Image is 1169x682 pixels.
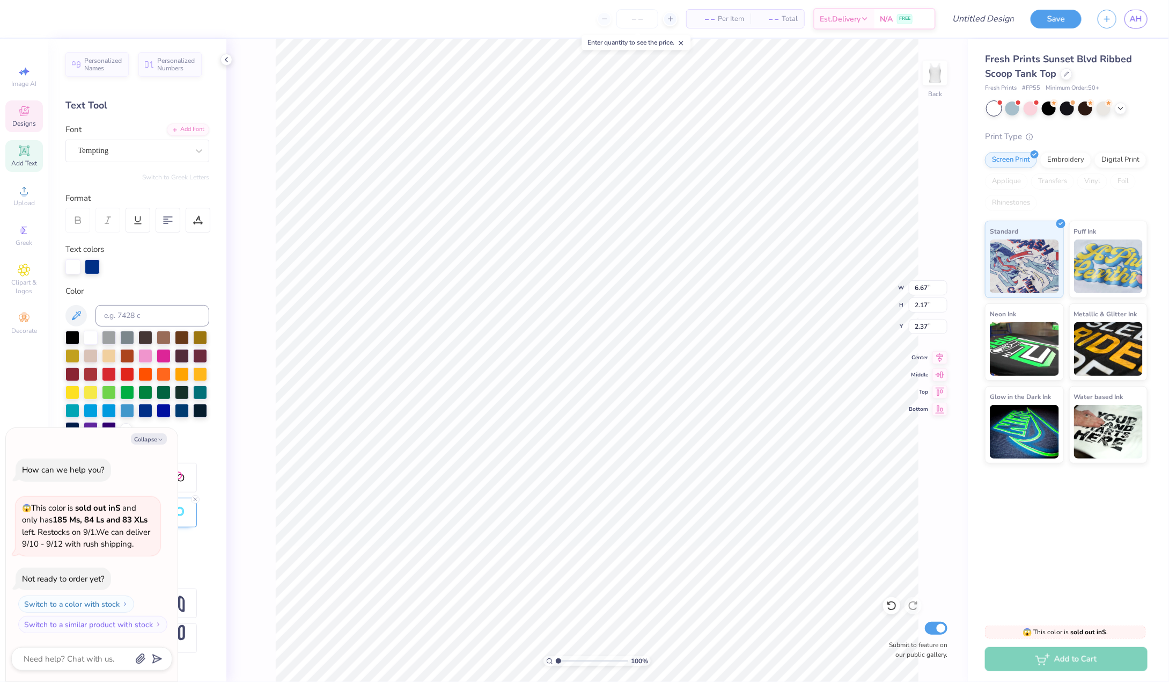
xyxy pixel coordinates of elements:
img: Neon Ink [990,322,1059,376]
div: Add Font [167,124,209,136]
span: Fresh Prints Sunset Blvd Ribbed Scoop Tank Top [985,53,1132,80]
div: Not ready to order yet? [22,574,105,584]
span: Decorate [11,327,37,335]
span: # FP55 [1022,84,1040,93]
span: Upload [13,199,35,207]
img: Switch to a color with stock [122,601,128,607]
span: FREE [899,15,910,23]
span: Standard [990,226,1018,237]
div: Color [65,285,209,298]
span: AH [1130,13,1142,25]
div: Embroidery [1040,152,1091,168]
a: AH [1124,10,1148,28]
span: Neon Ink [990,308,1016,320]
div: Enter quantity to see the price. [582,35,691,50]
div: Vinyl [1077,173,1107,190]
button: Switch to Greek Letters [142,173,209,182]
div: Back [928,89,942,99]
label: Submit to feature on our public gallery. [883,640,947,659]
span: Image AI [12,79,37,88]
span: Minimum Order: 50 + [1046,84,1099,93]
span: Total [782,13,798,25]
div: Applique [985,173,1028,190]
label: Font [65,124,82,136]
span: Add Text [11,159,37,168]
span: Designs [12,119,36,128]
span: Bottom [909,405,928,413]
button: Switch to a color with stock [18,596,134,613]
div: Transfers [1031,173,1074,190]
span: Water based Ink [1074,391,1123,402]
span: Personalized Numbers [157,57,195,72]
span: – – [757,13,778,25]
span: Puff Ink [1074,226,1097,237]
strong: sold out in S [1071,628,1107,636]
input: – – [616,9,658,28]
span: Middle [909,371,928,379]
span: 100 % [631,656,648,666]
button: Save [1031,10,1082,28]
span: Fresh Prints [985,84,1017,93]
label: Text colors [65,243,104,256]
button: Collapse [131,433,167,445]
img: Switch to a similar product with stock [155,621,161,628]
img: Water based Ink [1074,405,1143,459]
img: Glow in the Dark Ink [990,405,1059,459]
img: Metallic & Glitter Ink [1074,322,1143,376]
button: Switch to a similar product with stock [18,616,167,633]
div: Print Type [985,130,1148,143]
span: Clipart & logos [5,278,43,295]
div: Rhinestones [985,195,1037,211]
strong: 185 Ms, 84 Ls and 83 XLs [53,514,148,525]
span: Per Item [718,13,744,25]
span: Metallic & Glitter Ink [1074,308,1137,320]
span: – – [693,13,715,25]
span: Center [909,354,928,361]
div: How can we help you? [22,465,105,475]
span: This color is and only has left . Restocks on 9/1. We can deliver 9/10 - 9/12 with rush shipping. [22,503,150,550]
span: 😱 [1023,627,1032,637]
span: This color is . [1023,627,1108,637]
span: N/A [880,13,893,25]
input: e.g. 7428 c [95,305,209,327]
span: 😱 [22,503,31,513]
img: Standard [990,240,1059,293]
div: Text Tool [65,98,209,113]
input: Untitled Design [944,8,1023,30]
span: Est. Delivery [820,13,861,25]
span: Glow in the Dark Ink [990,391,1051,402]
span: Top [909,388,928,396]
div: Screen Print [985,152,1037,168]
span: Personalized Names [84,57,122,72]
img: Back [924,62,946,84]
span: Greek [16,238,33,247]
div: Foil [1111,173,1136,190]
img: Puff Ink [1074,240,1143,293]
div: Digital Print [1094,152,1146,168]
strong: sold out in S [75,503,120,513]
div: Format [65,192,210,205]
